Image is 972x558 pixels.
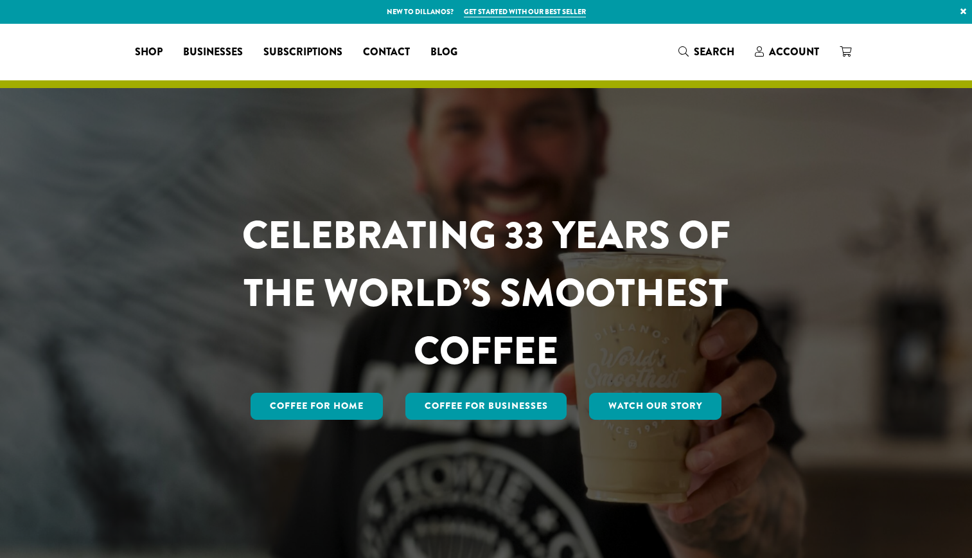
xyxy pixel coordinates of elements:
[363,44,410,60] span: Contact
[135,44,163,60] span: Shop
[204,206,768,380] h1: CELEBRATING 33 YEARS OF THE WORLD’S SMOOTHEST COFFEE
[183,44,243,60] span: Businesses
[769,44,819,59] span: Account
[694,44,734,59] span: Search
[405,393,567,420] a: Coffee For Businesses
[251,393,383,420] a: Coffee for Home
[125,42,173,62] a: Shop
[589,393,721,420] a: Watch Our Story
[464,6,586,17] a: Get started with our best seller
[263,44,342,60] span: Subscriptions
[668,41,745,62] a: Search
[430,44,457,60] span: Blog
